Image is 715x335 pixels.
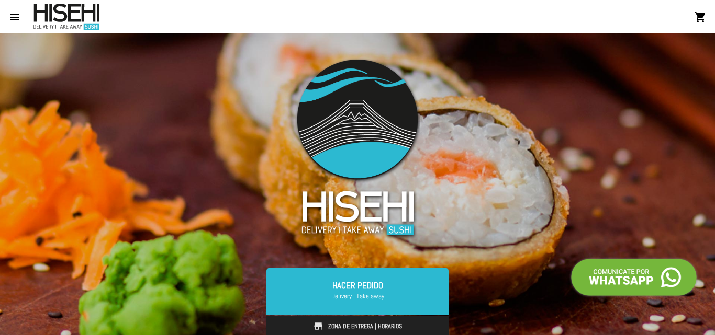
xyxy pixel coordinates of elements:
img: store.svg [313,321,323,331]
span: - Delivery | Take away - [279,291,436,302]
mat-icon: menu [8,11,21,24]
mat-icon: shopping_cart [694,11,707,24]
img: call-whatsapp.png [568,256,699,298]
a: Hacer Pedido [266,268,449,314]
img: logo-slider3.png [286,48,429,248]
